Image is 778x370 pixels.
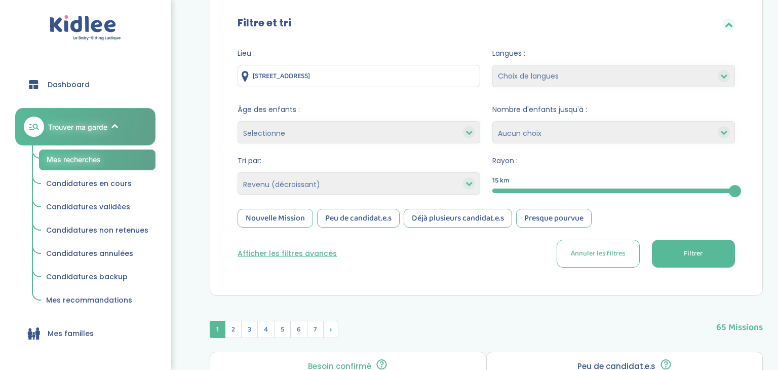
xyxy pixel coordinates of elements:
[46,295,132,305] span: Mes recommandations
[39,244,155,264] a: Candidatures annulées
[15,108,155,145] a: Trouver ma garde
[39,291,155,310] a: Mes recommandations
[50,15,121,41] img: logo.svg
[241,321,258,338] span: 3
[257,321,275,338] span: 4
[290,321,307,338] span: 6
[15,315,155,352] a: Mes familles
[238,248,337,259] button: Afficher les filtres avancés
[557,240,640,268] button: Annuler les filtres
[48,328,94,339] span: Mes familles
[39,221,155,240] a: Candidatures non retenues
[492,175,510,186] span: 15 km
[516,209,592,228] div: Presque pourvue
[652,240,735,268] button: Filtrer
[238,209,313,228] div: Nouvelle Mission
[225,321,242,338] span: 2
[307,321,324,338] span: 7
[323,321,338,338] span: Suivant »
[39,198,155,217] a: Candidatures validées
[317,209,400,228] div: Peu de candidat.e.s
[684,248,703,259] span: Filtrer
[571,248,625,259] span: Annuler les filtres
[48,122,107,132] span: Trouver ma garde
[39,174,155,194] a: Candidatures en cours
[46,178,132,189] span: Candidatures en cours
[238,156,480,166] span: Tri par:
[15,66,155,103] a: Dashboard
[46,225,148,235] span: Candidatures non retenues
[39,268,155,287] a: Candidatures backup
[238,104,480,115] span: Âge des enfants :
[404,209,512,228] div: Déjà plusieurs candidat.e.s
[48,80,90,90] span: Dashboard
[238,65,480,87] input: Ville ou code postale
[492,156,735,166] span: Rayon :
[238,48,480,59] span: Lieu :
[46,272,128,282] span: Candidatures backup
[46,248,133,258] span: Candidatures annulées
[46,202,130,212] span: Candidatures validées
[274,321,291,338] span: 5
[492,104,735,115] span: Nombre d'enfants jusqu'à :
[39,150,155,170] a: Mes recherches
[210,321,225,338] span: 1
[492,48,735,59] span: Langues :
[238,15,291,30] label: Filtre et tri
[47,155,101,164] span: Mes recherches
[716,311,763,335] span: 65 Missions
